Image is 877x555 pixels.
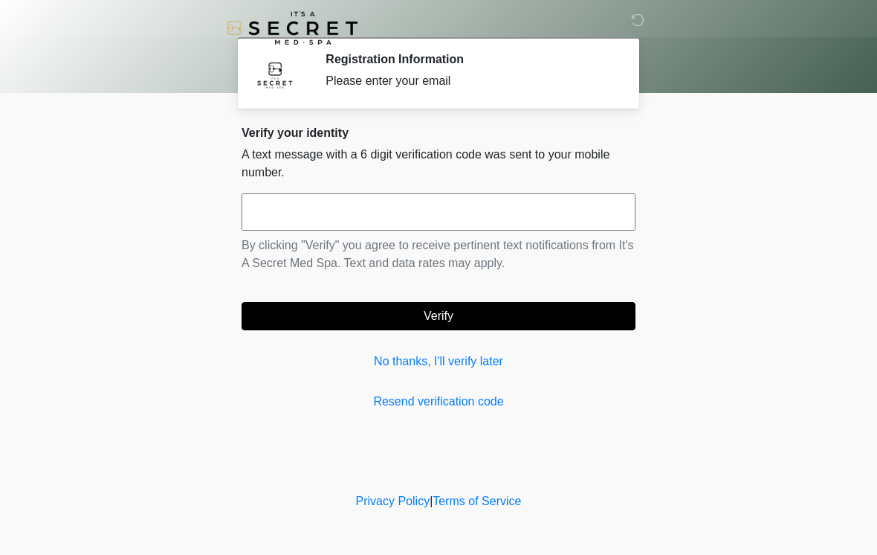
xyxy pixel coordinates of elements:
a: Resend verification code [242,393,635,411]
a: No thanks, I'll verify later [242,353,635,370]
img: It's A Secret Med Spa Logo [227,11,357,45]
p: A text message with a 6 digit verification code was sent to your mobile number. [242,146,635,182]
div: Please enter your email [326,72,613,90]
h2: Verify your identity [242,126,635,140]
a: | [430,495,433,507]
a: Terms of Service [433,495,521,507]
a: Privacy Policy [356,495,430,507]
img: Agent Avatar [253,52,297,97]
p: By clicking "Verify" you agree to receive pertinent text notifications from It's A Secret Med Spa... [242,237,635,272]
h2: Registration Information [326,52,613,66]
button: Verify [242,302,635,330]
